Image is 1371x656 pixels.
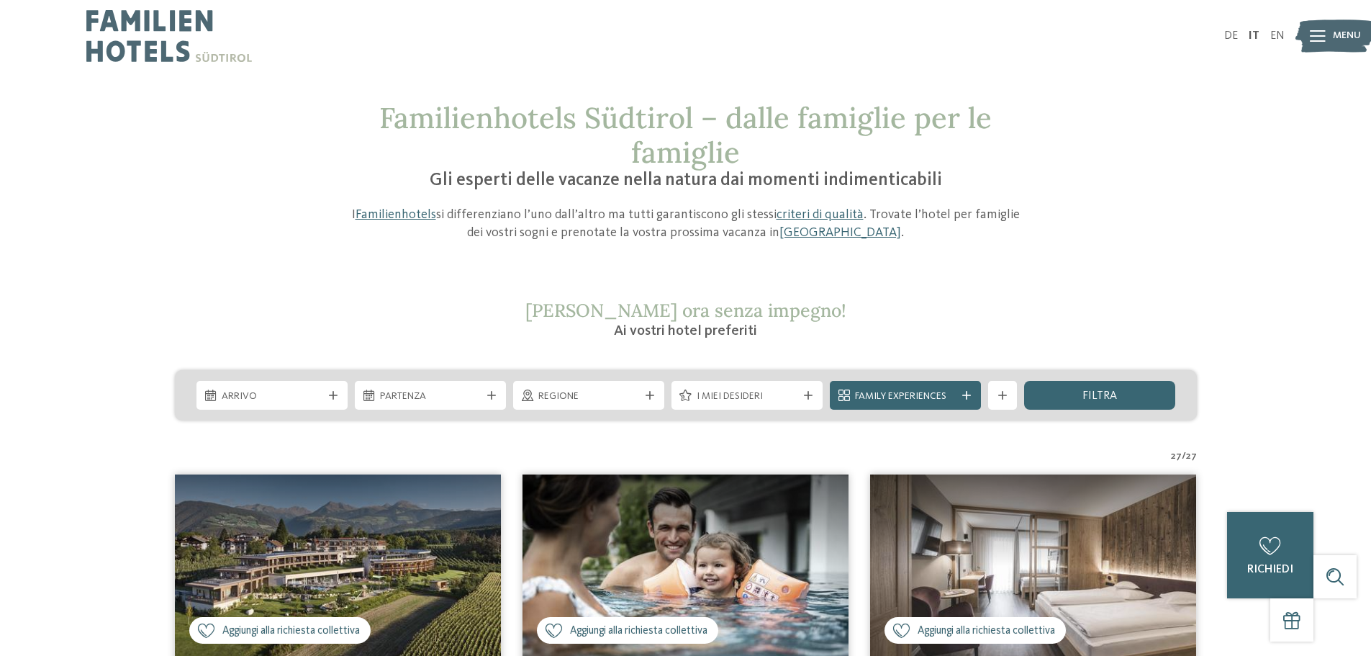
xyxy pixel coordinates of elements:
[779,226,901,239] a: [GEOGRAPHIC_DATA]
[525,299,846,322] span: [PERSON_NAME] ora senza impegno!
[222,390,322,404] span: Arrivo
[430,171,942,189] span: Gli esperti delle vacanze nella natura dai momenti indimenticabili
[538,390,639,404] span: Regione
[1182,449,1186,464] span: /
[1333,29,1361,43] span: Menu
[1249,30,1259,42] a: IT
[222,624,360,639] span: Aggiungi alla richiesta collettiva
[1171,449,1182,464] span: 27
[855,390,956,404] span: Family Experiences
[1082,390,1117,402] span: filtra
[777,208,864,221] a: criteri di qualità
[918,624,1055,639] span: Aggiungi alla richiesta collettiva
[1227,512,1313,598] a: richiedi
[356,208,436,221] a: Familienhotels
[570,624,707,639] span: Aggiungi alla richiesta collettiva
[1186,449,1197,464] span: 27
[380,390,481,404] span: Partenza
[1247,564,1293,575] span: richiedi
[1270,30,1285,42] a: EN
[379,99,992,171] span: Familienhotels Südtirol – dalle famiglie per le famiglie
[614,324,757,338] span: Ai vostri hotel preferiti
[1224,30,1238,42] a: DE
[344,206,1028,242] p: I si differenziano l’uno dall’altro ma tutti garantiscono gli stessi . Trovate l’hotel per famigl...
[697,390,797,404] span: I miei desideri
